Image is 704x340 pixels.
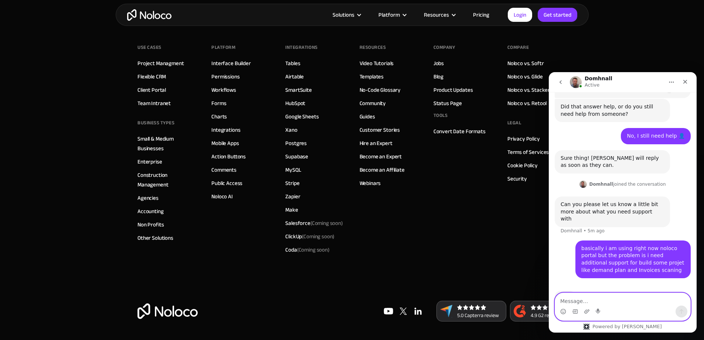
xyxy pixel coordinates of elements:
[8,235,74,241] span: Applicant Tracking System
[8,244,69,250] span: Real Estate Management
[140,68,201,75] span: Your company's website
[285,85,312,95] a: SmartSuite
[378,10,400,20] div: Platform
[507,98,547,108] a: Noloco vs. Retool
[2,148,7,153] input: Internal Tools
[508,8,532,22] a: Login
[2,177,7,182] input: Field App
[211,98,226,108] a: Forms
[2,335,7,340] input: Zapier
[285,205,298,215] a: Make
[433,72,443,81] a: Blog
[8,196,21,202] span: SaaS
[137,117,174,128] div: BUSINESS TYPES
[285,138,307,148] a: Postgres
[8,315,35,322] span: SmartSuite
[285,112,319,121] a: Google Sheets
[211,125,240,135] a: Integrations
[507,161,538,170] a: Cookie Policy
[360,125,400,135] a: Customer Stories
[333,10,354,20] div: Solutions
[285,165,301,175] a: MySQL
[8,206,35,212] span: Sales CRM
[211,72,239,81] a: Permissions
[507,58,544,68] a: Noloco vs. Softr
[8,167,42,174] span: Partner Portal
[323,10,369,20] div: Solutions
[507,72,543,81] a: Noloco vs. Glide
[360,178,381,188] a: Webinars
[211,152,246,161] a: Action Buttons
[297,245,330,255] span: (Coming soon)
[8,158,38,164] span: Client Portal
[140,0,167,7] span: Last Name
[433,42,455,53] div: Company
[360,165,405,175] a: Become an Affiliate
[433,127,486,136] a: Convert Date Formats
[8,186,37,193] span: Mobile App
[360,152,402,161] a: Become an Expert
[140,99,226,105] span: How big is your team or company?
[2,235,7,240] input: Applicant Tracking System
[137,42,161,53] div: Use Cases
[360,85,401,95] a: No-Code Glossary
[415,10,464,20] div: Resources
[211,138,239,148] a: Mobile Apps
[285,58,300,68] a: Tables
[507,42,529,53] div: Compare
[8,148,41,154] span: Internal Tools
[285,178,299,188] a: Stripe
[360,138,392,148] a: Hire an Expert
[507,85,550,95] a: Noloco vs. Stacker
[2,206,7,211] input: Sales CRM
[285,125,297,135] a: Xano
[369,10,415,20] div: Platform
[285,192,300,201] a: Zapier
[8,296,44,302] span: Google Sheets
[8,306,27,312] span: Airtable
[137,206,164,216] a: Accounting
[211,85,236,95] a: Workflows
[8,325,21,331] span: Xano
[2,325,7,330] input: Xano
[137,157,162,166] a: Enterprise
[424,10,449,20] div: Resources
[2,296,7,301] input: Google Sheets
[2,187,7,192] input: Mobile App
[137,233,173,243] a: Other Solutions
[2,254,7,259] input: I Don't Know
[137,98,171,108] a: Team Intranet
[137,85,166,95] a: Client Portal
[8,215,65,222] span: Inventory Management
[137,170,197,189] a: Construction Management
[302,231,334,242] span: (Coming soon)
[8,254,39,260] span: I Don't Know
[285,42,317,53] div: INTEGRATIONS
[8,263,22,270] span: Other
[285,98,305,108] a: HubSpot
[2,225,7,230] input: Project Management
[137,72,166,81] a: Flexible CRM
[285,72,304,81] a: Airtable
[137,220,164,229] a: Non Profits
